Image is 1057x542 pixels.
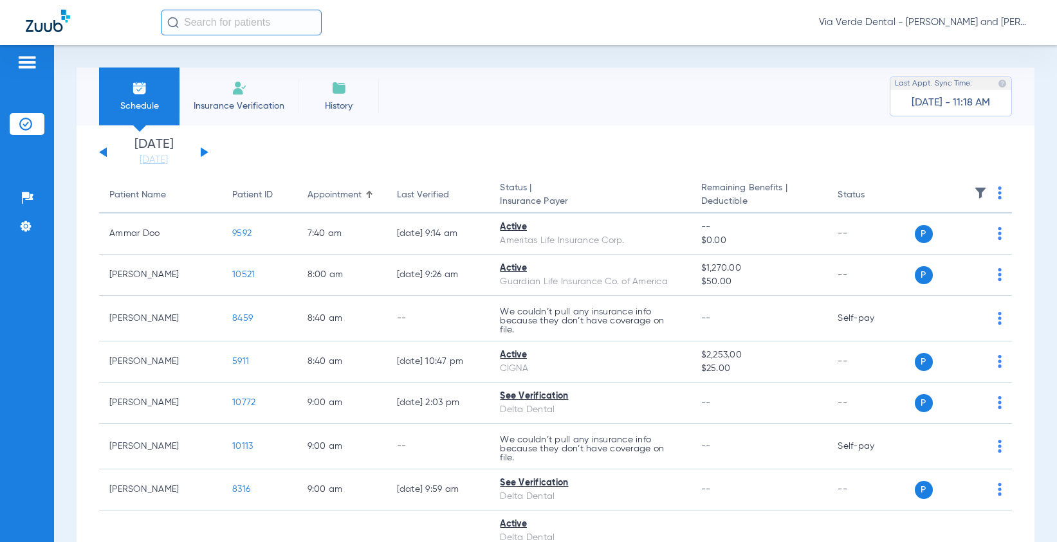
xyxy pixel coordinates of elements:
img: Manual Insurance Verification [232,80,247,96]
img: last sync help info [998,79,1007,88]
img: group-dot-blue.svg [998,483,1002,496]
span: 10113 [232,442,253,451]
td: -- [387,424,490,469]
li: [DATE] [115,138,192,167]
td: [PERSON_NAME] [99,424,222,469]
img: group-dot-blue.svg [998,268,1002,281]
img: Schedule [132,80,147,96]
span: 10521 [232,270,255,279]
td: [DATE] 10:47 PM [387,341,490,383]
td: -- [827,213,914,255]
td: -- [827,383,914,424]
span: 5911 [232,357,249,366]
div: Active [500,221,680,234]
span: P [915,266,933,284]
td: 7:40 AM [297,213,387,255]
p: We couldn’t pull any insurance info because they don’t have coverage on file. [500,435,680,462]
div: Last Verified [397,188,480,202]
span: 8316 [232,485,250,494]
div: Ameritas Life Insurance Corp. [500,234,680,248]
p: We couldn’t pull any insurance info because they don’t have coverage on file. [500,307,680,334]
span: $25.00 [701,362,818,375]
td: 9:00 AM [297,383,387,424]
div: Delta Dental [500,403,680,417]
div: See Verification [500,390,680,403]
span: -- [701,485,711,494]
td: [DATE] 2:03 PM [387,383,490,424]
div: Patient ID [232,188,286,202]
th: Status | [490,177,690,213]
span: -- [701,221,818,234]
td: 9:00 AM [297,469,387,510]
div: Active [500,262,680,275]
div: Patient Name [109,188,212,202]
td: 8:40 AM [297,341,387,383]
td: -- [387,296,490,341]
td: 8:00 AM [297,255,387,296]
div: Active [500,348,680,362]
td: -- [827,341,914,383]
td: [DATE] 9:26 AM [387,255,490,296]
img: group-dot-blue.svg [998,355,1002,368]
span: 8459 [232,314,253,323]
th: Remaining Benefits | [691,177,828,213]
td: Ammar Doo [99,213,222,255]
img: filter.svg [974,186,987,199]
span: Insurance Payer [500,195,680,208]
div: Active [500,518,680,531]
span: P [915,394,933,412]
td: [DATE] 9:59 AM [387,469,490,510]
input: Search for patients [161,10,322,35]
th: Status [827,177,914,213]
img: hamburger-icon [17,55,37,70]
td: -- [827,255,914,296]
span: P [915,481,933,499]
span: -- [701,398,711,407]
div: Delta Dental [500,490,680,503]
span: 10772 [232,398,255,407]
td: [PERSON_NAME] [99,383,222,424]
td: 9:00 AM [297,424,387,469]
span: History [308,100,369,113]
span: $1,270.00 [701,262,818,275]
div: Last Verified [397,188,449,202]
div: Guardian Life Insurance Co. of America [500,275,680,289]
img: group-dot-blue.svg [998,227,1002,240]
img: group-dot-blue.svg [998,440,1002,453]
img: History [331,80,347,96]
span: $2,253.00 [701,348,818,362]
span: [DATE] - 11:18 AM [912,96,990,109]
div: Appointment [308,188,362,202]
div: Patient Name [109,188,166,202]
td: 8:40 AM [297,296,387,341]
a: [DATE] [115,154,192,167]
td: [PERSON_NAME] [99,469,222,510]
span: $50.00 [701,275,818,289]
img: group-dot-blue.svg [998,396,1002,409]
span: Schedule [109,100,170,113]
img: group-dot-blue.svg [998,186,1002,199]
div: CIGNA [500,362,680,375]
div: Patient ID [232,188,273,202]
td: [PERSON_NAME] [99,255,222,296]
span: Deductible [701,195,818,208]
td: -- [827,469,914,510]
span: Insurance Verification [189,100,289,113]
div: See Verification [500,476,680,490]
span: P [915,225,933,243]
span: Last Appt. Sync Time: [895,77,972,90]
span: Via Verde Dental - [PERSON_NAME] and [PERSON_NAME] DDS [819,16,1031,29]
span: 9592 [232,229,252,238]
span: -- [701,442,711,451]
img: Search Icon [167,17,179,28]
div: Appointment [308,188,376,202]
span: -- [701,314,711,323]
span: $0.00 [701,234,818,248]
td: [PERSON_NAME] [99,341,222,383]
img: group-dot-blue.svg [998,312,1002,325]
td: [PERSON_NAME] [99,296,222,341]
td: [DATE] 9:14 AM [387,213,490,255]
img: Zuub Logo [26,10,70,32]
td: Self-pay [827,296,914,341]
span: P [915,353,933,371]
